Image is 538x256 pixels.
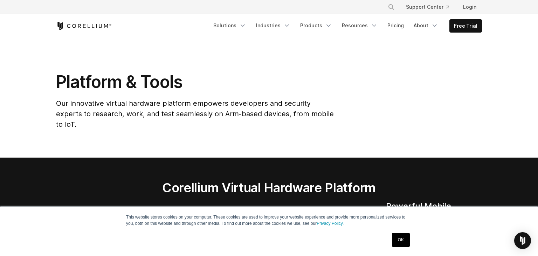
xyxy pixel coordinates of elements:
[457,1,482,13] a: Login
[296,19,336,32] a: Products
[338,19,382,32] a: Resources
[514,232,531,249] div: Open Intercom Messenger
[209,19,250,32] a: Solutions
[392,233,410,247] a: OK
[379,1,482,13] div: Navigation Menu
[317,221,344,226] a: Privacy Policy.
[386,201,482,233] h4: Powerful Mobile Testing Automation Tools
[409,19,442,32] a: About
[126,214,412,227] p: This website stores cookies on your computer. These cookies are used to improve your website expe...
[383,19,408,32] a: Pricing
[385,1,398,13] button: Search
[450,20,482,32] a: Free Trial
[252,19,295,32] a: Industries
[129,180,408,195] h2: Corellium Virtual Hardware Platform
[56,71,335,92] h1: Platform & Tools
[400,1,455,13] a: Support Center
[56,99,334,129] span: Our innovative virtual hardware platform empowers developers and security experts to research, wo...
[209,19,482,33] div: Navigation Menu
[56,22,112,30] a: Corellium Home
